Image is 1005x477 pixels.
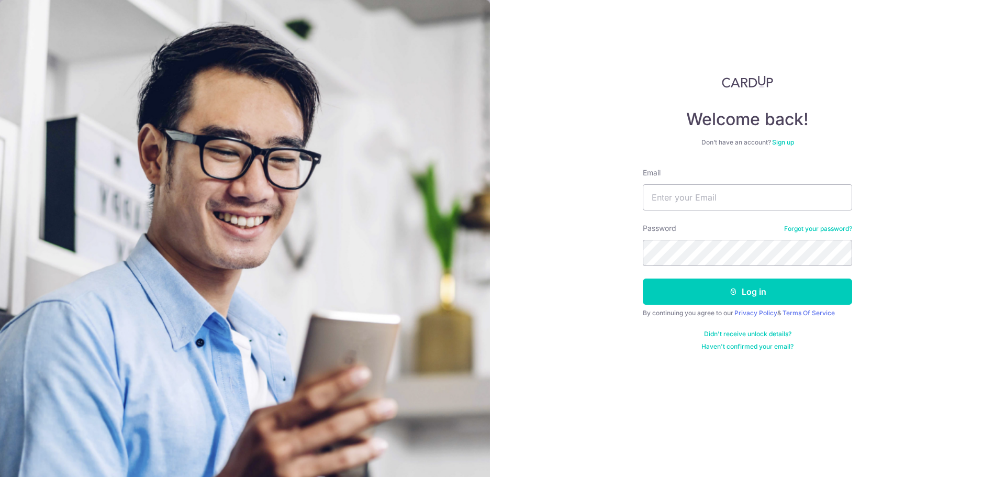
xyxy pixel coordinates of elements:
a: Privacy Policy [734,309,777,317]
a: Didn't receive unlock details? [704,330,791,338]
div: By continuing you agree to our & [643,309,852,317]
input: Enter your Email [643,184,852,210]
label: Password [643,223,676,234]
a: Terms Of Service [783,309,835,317]
a: Sign up [772,138,794,146]
div: Don’t have an account? [643,138,852,147]
h4: Welcome back! [643,109,852,130]
a: Forgot your password? [784,225,852,233]
a: Haven't confirmed your email? [701,342,794,351]
label: Email [643,168,661,178]
button: Log in [643,279,852,305]
img: CardUp Logo [722,75,773,88]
